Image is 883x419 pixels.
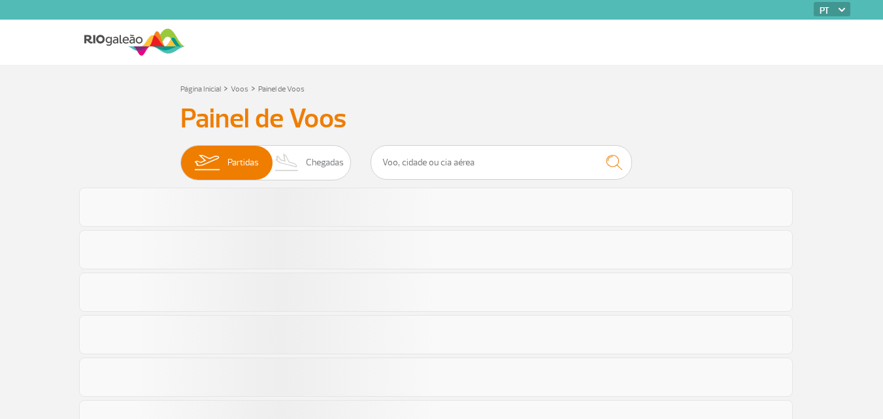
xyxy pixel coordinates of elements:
[258,84,305,94] a: Painel de Voos
[231,84,248,94] a: Voos
[224,80,228,95] a: >
[251,80,256,95] a: >
[180,84,221,94] a: Página Inicial
[268,146,307,180] img: slider-desembarque
[186,146,227,180] img: slider-embarque
[371,145,632,180] input: Voo, cidade ou cia aérea
[306,146,344,180] span: Chegadas
[227,146,259,180] span: Partidas
[180,103,703,135] h3: Painel de Voos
